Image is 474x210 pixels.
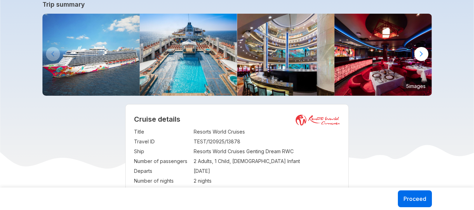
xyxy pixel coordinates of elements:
[194,147,340,156] td: Resorts World Cruises Genting Dream RWC
[194,156,340,166] td: 2 Adults, 1 Child, [DEMOGRAPHIC_DATA] Infant
[190,186,194,196] td: :
[134,156,190,166] td: Number of passengers
[42,1,432,8] a: Trip summary
[134,115,340,123] h2: Cruise details
[194,186,340,196] td: SIN
[403,81,428,91] small: 5 images
[134,147,190,156] td: Ship
[194,137,340,147] td: TEST/120925/13878
[398,190,432,207] button: Proceed
[134,137,190,147] td: Travel ID
[190,156,194,166] td: :
[194,166,340,176] td: [DATE]
[190,166,194,176] td: :
[237,14,335,96] img: 4.jpg
[334,14,432,96] img: 16.jpg
[134,176,190,186] td: Number of nights
[140,14,237,96] img: Main-Pool-800x533.jpg
[190,176,194,186] td: :
[134,186,190,196] td: Departure Port
[190,137,194,147] td: :
[42,14,140,96] img: GentingDreambyResortsWorldCruises-KlookIndia.jpg
[134,166,190,176] td: Departs
[194,127,340,137] td: Resorts World Cruises
[134,127,190,137] td: Title
[194,176,340,186] td: 2 nights
[190,127,194,137] td: :
[190,147,194,156] td: :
